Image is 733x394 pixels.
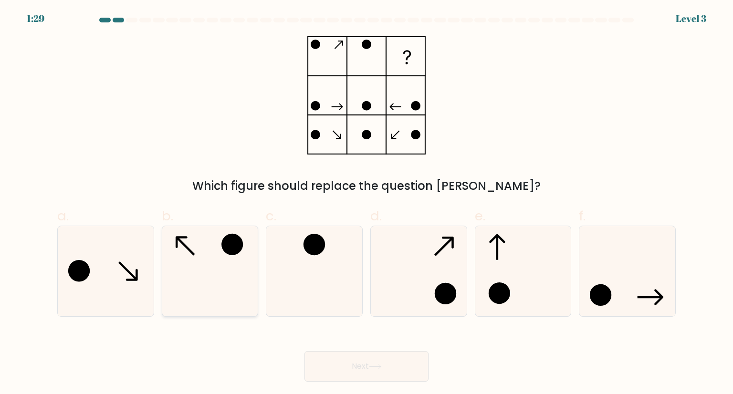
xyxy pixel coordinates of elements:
[579,207,586,225] span: f.
[304,351,429,382] button: Next
[162,207,173,225] span: b.
[57,207,69,225] span: a.
[63,177,670,195] div: Which figure should replace the question [PERSON_NAME]?
[370,207,382,225] span: d.
[266,207,276,225] span: c.
[27,11,44,26] div: 1:29
[475,207,485,225] span: e.
[676,11,706,26] div: Level 3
